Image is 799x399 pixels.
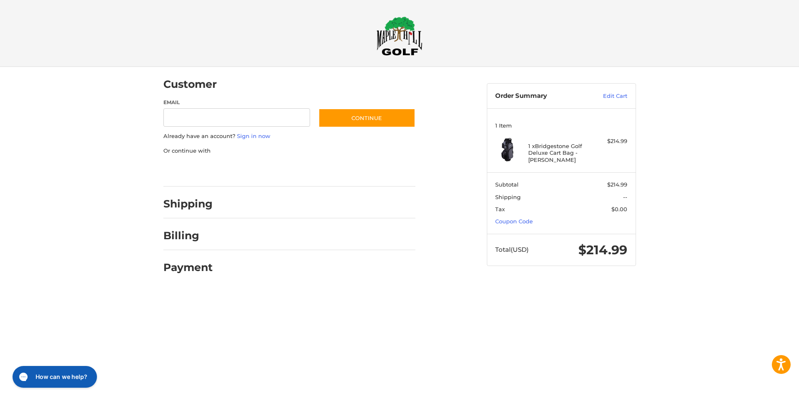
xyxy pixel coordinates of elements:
h4: 1 x Bridgestone Golf Deluxe Cart Bag - [PERSON_NAME] [528,143,592,163]
span: Subtotal [495,181,519,188]
span: Shipping [495,194,521,200]
iframe: PayPal-paylater [232,163,294,178]
h2: Payment [163,261,213,274]
span: Tax [495,206,505,212]
h3: Order Summary [495,92,585,100]
p: Or continue with [163,147,415,155]
iframe: PayPal-venmo [302,163,365,178]
iframe: Gorgias live chat messenger [8,363,99,391]
span: $214.99 [578,242,627,258]
img: Maple Hill Golf [377,16,422,56]
h2: Shipping [163,197,213,210]
label: Email [163,99,310,106]
iframe: PayPal-paypal [160,163,223,178]
span: Total (USD) [495,246,529,253]
button: Continue [318,108,415,128]
span: $214.99 [607,181,627,188]
a: Sign in now [237,133,270,139]
div: $214.99 [594,137,627,146]
h3: 1 Item [495,122,627,129]
h2: Customer [163,78,217,91]
a: Coupon Code [495,218,533,225]
span: -- [623,194,627,200]
span: $0.00 [611,206,627,212]
a: Edit Cart [585,92,627,100]
h2: Billing [163,229,212,242]
p: Already have an account? [163,132,415,141]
